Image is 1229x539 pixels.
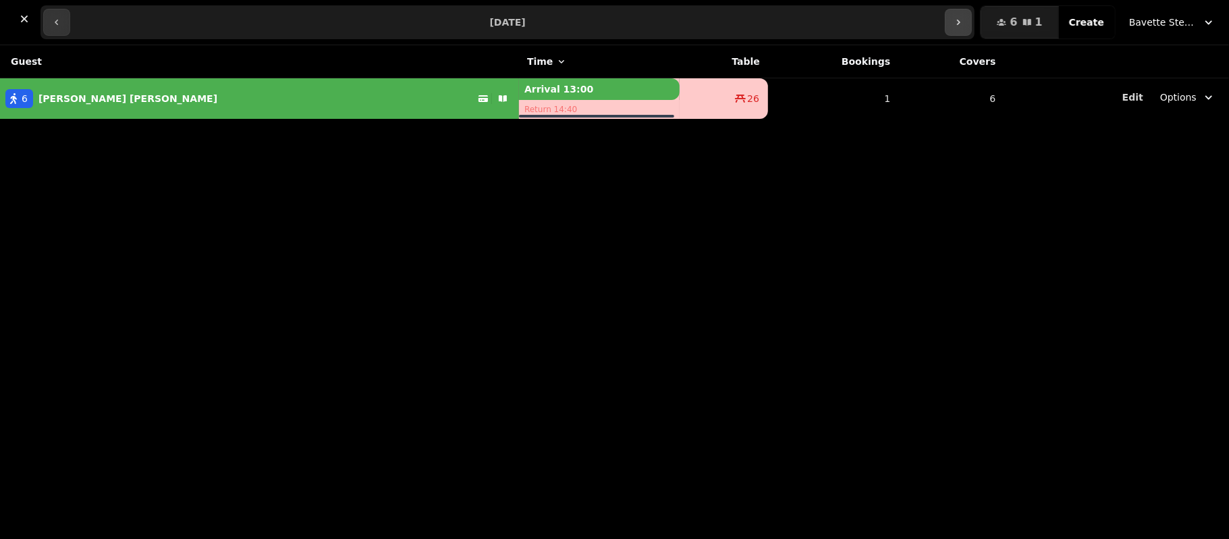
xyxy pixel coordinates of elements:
[1160,91,1197,104] span: Options
[38,92,217,105] p: [PERSON_NAME] [PERSON_NAME]
[1058,6,1115,38] button: Create
[1069,18,1104,27] span: Create
[1010,17,1017,28] span: 6
[680,45,769,78] th: Table
[519,100,679,119] p: Return 14:40
[981,6,1058,38] button: 61
[1121,10,1224,34] button: Bavette Steakhouse - [PERSON_NAME]
[747,92,759,105] span: 26
[768,78,898,120] td: 1
[519,78,679,100] p: Arrival 13:00
[22,92,28,105] span: 6
[1122,93,1143,102] span: Edit
[527,55,553,68] span: Time
[1035,17,1043,28] span: 1
[1129,16,1197,29] span: Bavette Steakhouse - [PERSON_NAME]
[768,45,898,78] th: Bookings
[1152,85,1224,109] button: Options
[1122,91,1143,104] button: Edit
[898,78,1004,120] td: 6
[898,45,1004,78] th: Covers
[527,55,566,68] button: Time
